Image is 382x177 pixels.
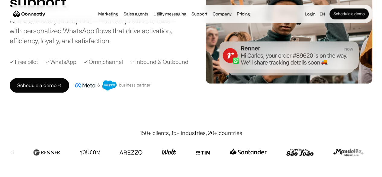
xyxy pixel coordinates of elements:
a: Pricing [235,11,252,16]
a: Sales agents [121,11,150,16]
a: Schedule a demo → [10,78,69,93]
div: Company [211,10,233,18]
div: en [317,10,329,18]
div: ✓ Free pilot [10,58,38,66]
a: Schedule a demo [329,8,369,19]
div: Company [213,10,231,18]
a: Marketing [96,11,120,16]
ul: Language list [12,166,36,175]
div: ✓ Omnichannel [84,58,123,66]
div: ✓ WhatsApp [45,58,76,66]
div: 150+ clients, 15+ industries, 20+ countries [140,129,242,137]
aside: Language selected: English [6,166,36,175]
a: Utility messaging [152,11,188,16]
a: Support [190,11,209,16]
a: home [13,9,45,18]
div: Automate every touchpoint — from acquisition to care — with personalized WhatsApp flows that driv... [10,16,189,46]
div: en [319,10,325,18]
div: ✓ Inbound & Outbound [130,58,188,66]
img: Meta and Salesforce business partner badge. [75,80,151,90]
a: Login [303,10,317,18]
